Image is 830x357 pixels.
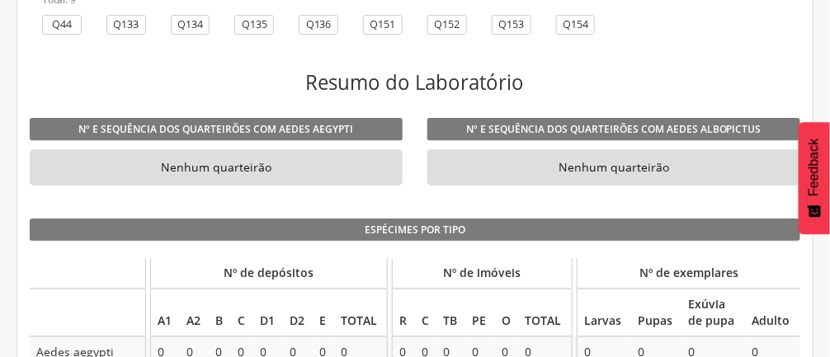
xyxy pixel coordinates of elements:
[393,258,572,289] th: Nº de imóveis
[427,149,800,186] li: Nenhum quarteirão
[30,149,403,186] li: Nenhum quarteirão
[437,289,466,336] th: TB
[363,15,403,35] div: Q151
[30,72,800,93] h3: Resumo do Laboratório
[30,118,403,141] legend: Nº e sequência dos quarteirões com Aedes aegypti
[495,289,519,336] th: O
[313,289,334,336] th: E
[234,15,274,35] div: Q135
[746,289,800,336] th: Adulto
[231,289,253,336] th: C
[42,15,82,35] div: Q44
[30,218,800,242] legend: Espécimes por tipo
[519,289,573,336] th: TOTAL
[556,15,596,35] div: Q154
[151,289,181,336] th: A1
[427,118,800,141] legend: Nº e sequência dos quarteirões com Aedes albopictus
[151,258,388,289] th: Nº de depósitos
[253,289,283,336] th: D1
[799,122,830,234] button: Feedback - Mostrar pesquisa
[427,15,467,35] div: Q152
[631,289,682,336] th: Pupas
[180,289,209,336] th: A2
[578,289,632,336] th: Larvas
[807,139,822,196] span: Feedback
[334,289,388,336] th: TOTAL
[171,15,210,35] div: Q134
[299,15,338,35] div: Q136
[492,15,531,35] div: Q153
[578,258,800,289] th: Nº de exemplares
[466,289,495,336] th: PE
[209,289,231,336] th: B
[393,289,415,336] th: R
[283,289,313,336] th: D2
[106,15,146,35] div: Q133
[415,289,437,336] th: C
[682,289,746,336] th: Exúvia de pupa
